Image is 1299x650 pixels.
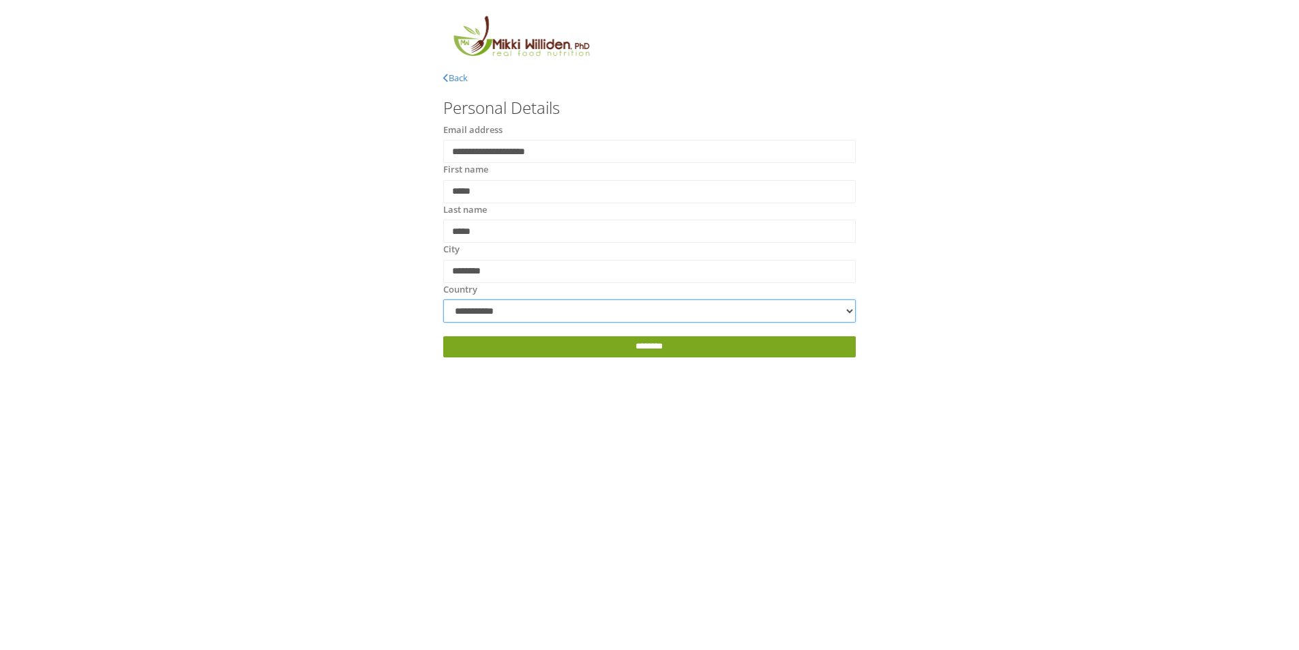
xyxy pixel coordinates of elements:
[443,72,468,84] a: Back
[443,163,488,177] label: First name
[443,99,856,117] h3: Personal Details
[443,243,460,256] label: City
[443,123,503,137] label: Email address
[443,14,599,65] img: MikkiLogoMain.png
[443,203,487,217] label: Last name
[443,283,477,297] label: Country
